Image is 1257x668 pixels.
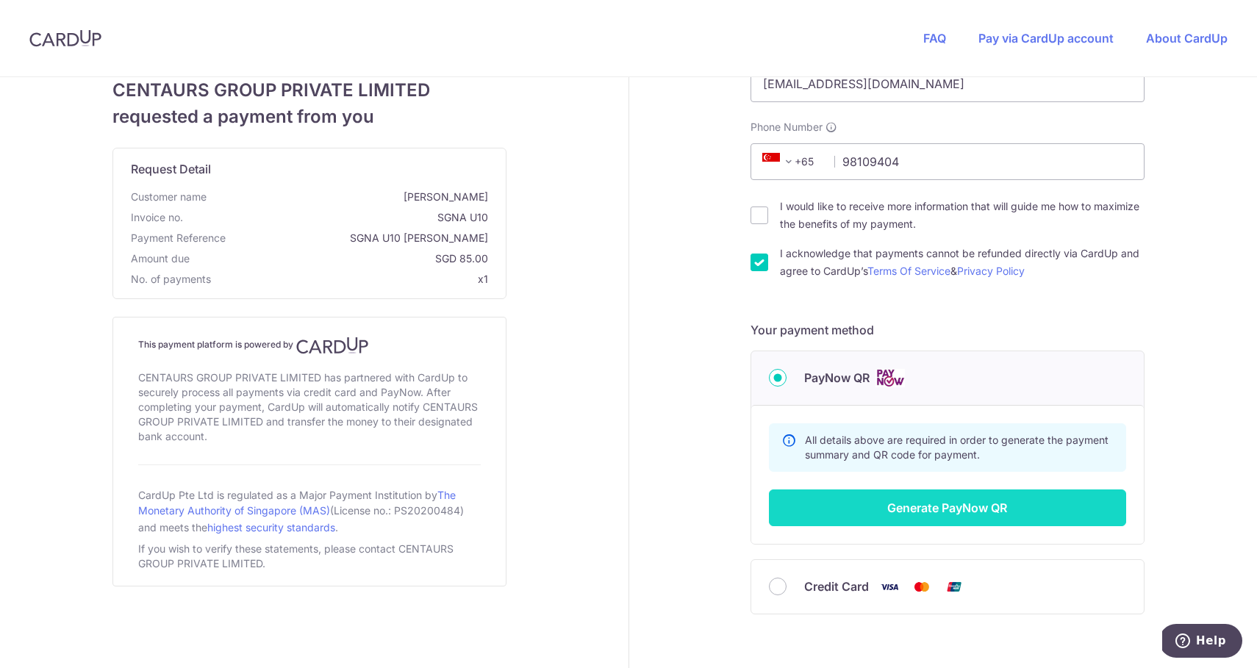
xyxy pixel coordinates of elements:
span: Phone Number [751,120,823,134]
img: Union Pay [939,578,969,596]
span: requested a payment from you [112,104,506,130]
button: Generate PayNow QR [769,489,1126,526]
span: Credit Card [804,578,869,595]
a: FAQ [923,31,946,46]
span: Invoice no. [131,210,183,225]
span: SGD 85.00 [196,251,488,266]
h4: This payment platform is powered by [138,337,481,354]
span: No. of payments [131,272,211,287]
div: Credit Card Visa Mastercard Union Pay [769,578,1126,596]
input: Email address [751,65,1145,102]
img: Cards logo [875,369,905,387]
label: I would like to receive more information that will guide me how to maximize the benefits of my pa... [780,198,1145,233]
span: SGNA U10 [PERSON_NAME] [232,231,488,245]
span: translation missing: en.payment_reference [131,231,226,244]
span: +65 [758,153,824,170]
div: PayNow QR Cards logo [769,369,1126,387]
a: Terms Of Service [867,265,950,277]
span: x1 [478,273,488,285]
iframe: Opens a widget where you can find more information [1162,624,1242,661]
span: +65 [762,153,798,170]
a: highest security standards [207,521,335,534]
span: translation missing: en.request_detail [131,162,211,176]
span: [PERSON_NAME] [212,190,488,204]
a: About CardUp [1146,31,1228,46]
img: CardUp [29,29,101,47]
span: CENTAURS GROUP PRIVATE LIMITED [112,77,506,104]
div: CardUp Pte Ltd is regulated as a Major Payment Institution by (License no.: PS20200484) and meets... [138,483,481,539]
a: Pay via CardUp account [978,31,1114,46]
span: Customer name [131,190,207,204]
span: PayNow QR [804,369,870,387]
span: All details above are required in order to generate the payment summary and QR code for payment. [805,434,1109,461]
label: I acknowledge that payments cannot be refunded directly via CardUp and agree to CardUp’s & [780,245,1145,280]
div: CENTAURS GROUP PRIVATE LIMITED has partnered with CardUp to securely process all payments via cre... [138,367,481,447]
h5: Your payment method [751,321,1145,339]
span: Amount due [131,251,190,266]
img: Mastercard [907,578,937,596]
img: CardUp [296,337,368,354]
span: SGNA U10 [189,210,488,225]
a: Privacy Policy [957,265,1025,277]
img: Visa [875,578,904,596]
div: If you wish to verify these statements, please contact CENTAURS GROUP PRIVATE LIMITED. [138,539,481,574]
